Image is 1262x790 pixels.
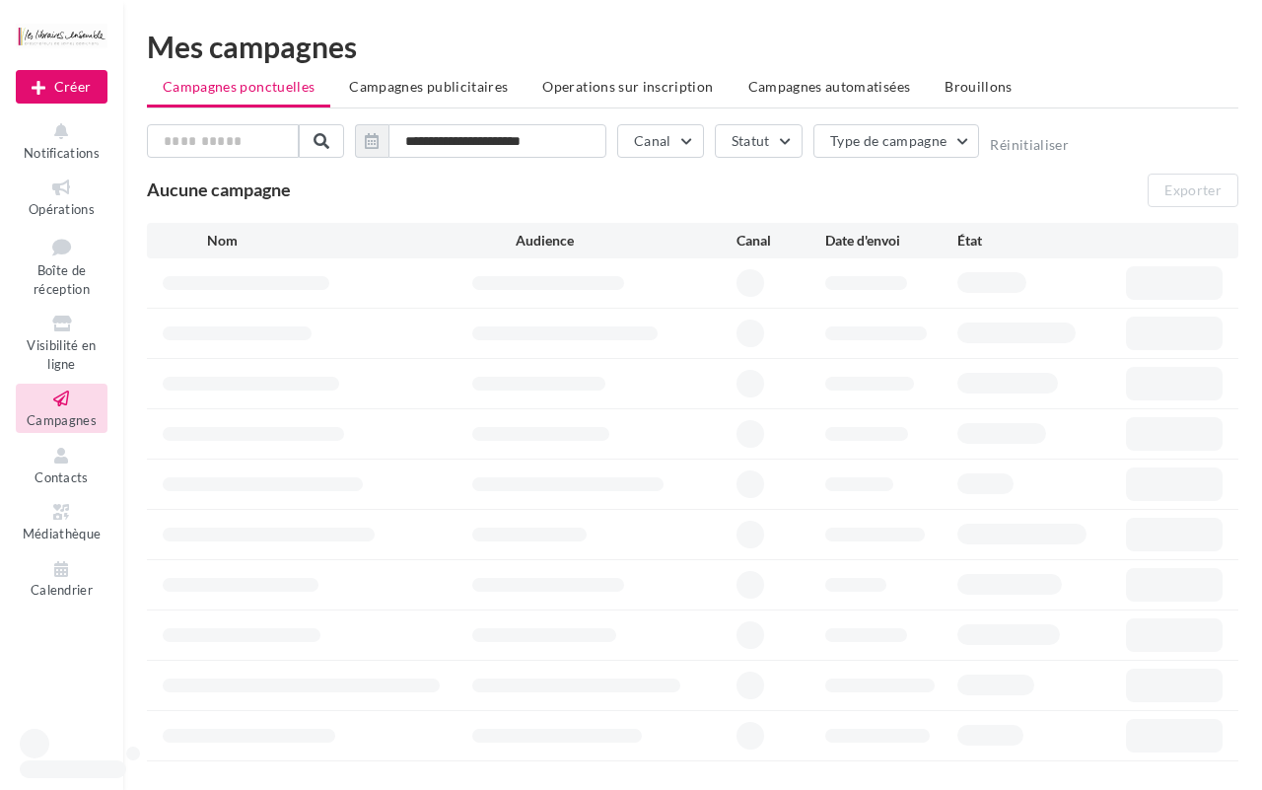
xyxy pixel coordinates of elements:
button: Canal [617,124,704,158]
span: Contacts [35,469,89,485]
span: Boîte de réception [34,262,90,297]
a: Visibilité en ligne [16,309,107,376]
button: Statut [715,124,803,158]
span: Brouillons [945,78,1013,95]
div: Audience [516,231,736,251]
a: Opérations [16,173,107,221]
button: Réinitialiser [990,137,1069,153]
div: Nouvelle campagne [16,70,107,104]
div: Mes campagnes [147,32,1238,61]
div: Date d'envoi [825,231,957,251]
a: Campagnes [16,384,107,432]
a: Médiathèque [16,497,107,545]
div: Nom [207,231,517,251]
span: Campagnes publicitaires [349,78,508,95]
button: Type de campagne [813,124,980,158]
span: Campagnes automatisées [748,78,911,95]
span: Médiathèque [23,526,102,541]
button: Exporter [1148,174,1238,207]
span: Opérations [29,201,95,217]
span: Operations sur inscription [542,78,713,95]
div: Canal [736,231,825,251]
div: État [957,231,1089,251]
a: Boîte de réception [16,230,107,302]
button: Créer [16,70,107,104]
span: Visibilité en ligne [27,337,96,372]
span: Campagnes [27,412,97,428]
a: Calendrier [16,554,107,603]
a: Contacts [16,441,107,489]
span: Calendrier [31,583,93,599]
span: Notifications [24,145,100,161]
span: Aucune campagne [147,179,291,200]
button: Notifications [16,116,107,165]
